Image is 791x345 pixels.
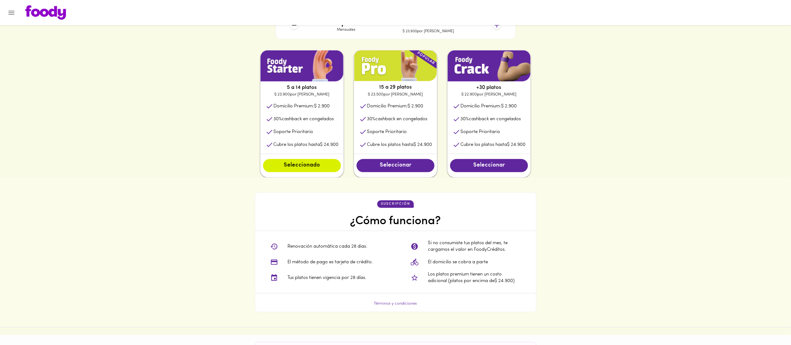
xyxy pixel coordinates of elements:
p: 5 a 14 platos [261,84,343,91]
p: El domicilio se cobra a parte [428,259,488,265]
p: Los platos premium tienen un costo adicional (platos por encima de $ 24.900 ) [428,271,521,285]
p: El método de pago es tarjeta de crédito. [288,259,373,265]
img: plan1 [448,50,530,81]
span: 30 % [460,117,469,121]
p: Soporte Prioritario [273,129,313,135]
p: Cubre los platos hasta $ 24.900 [273,142,338,148]
span: $ 2.900 [501,104,517,109]
button: Menu [4,5,19,20]
img: logo.png [25,5,66,20]
iframe: Messagebird Livechat Widget [755,309,785,339]
p: Cubre los platos hasta $ 24.900 [460,142,525,148]
p: Soporte Prioritario [367,129,407,135]
button: Seleccionar [357,159,434,172]
span: 30 % [367,117,375,121]
h4: ¿Cómo funciona? [350,214,441,229]
p: Mensuales [337,27,363,33]
span: $ 2.900 [408,104,423,109]
span: $ 2.900 [314,104,330,109]
button: Seleccionado [263,159,341,172]
p: suscripción [381,202,410,207]
p: Domicilio Premium: [273,103,330,110]
p: $ 23.500 por [PERSON_NAME] [354,91,437,98]
span: 30 % [273,117,282,121]
p: Soporte Prioritario [460,129,500,135]
p: Tus platos tienen vigencia por 28 días. [288,275,367,281]
p: cashback en congelados [460,116,521,122]
p: +30 platos [448,84,530,91]
p: cashback en congelados [273,116,334,122]
p: Cubre los platos hasta $ 24.900 [367,142,432,148]
p: cashback en congelados [367,116,427,122]
span: Seleccionar [363,162,428,169]
span: Seleccionado [269,162,335,169]
button: Seleccionar [450,159,528,172]
p: 15 a 29 platos [354,84,437,91]
p: Domicilio Premium: [460,103,517,110]
p: Si no consumiste tus platos del mes, te cargamos el valor en FoodyCréditos. [428,240,521,253]
p: $ 23.900 por [PERSON_NAME] [261,91,343,98]
p: Domicilio Premium: [367,103,423,110]
a: Términos y condiciones [374,301,417,306]
span: Seleccionar [456,162,522,169]
p: $ 22.900 por [PERSON_NAME] [448,91,530,98]
p: $ 23.900 por [PERSON_NAME] [403,29,454,34]
p: Renovación automática cada 28 dias. [288,243,368,250]
img: plan1 [354,50,437,81]
img: plan1 [261,50,343,81]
